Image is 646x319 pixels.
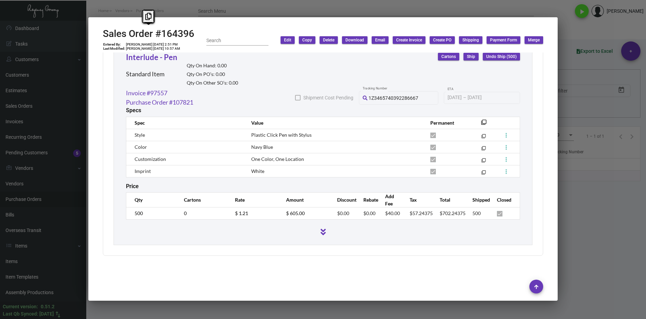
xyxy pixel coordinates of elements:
th: Discount [330,192,356,207]
button: Create PO [430,36,455,44]
span: Create Invoice [396,37,422,43]
div: 0.51.2 [41,303,55,310]
button: Copy [299,36,315,44]
input: Start date [448,95,462,100]
i: Copy [145,13,151,20]
a: Interlude - Pen [126,52,177,62]
button: Create Invoice [393,36,425,44]
span: Customization [135,156,166,162]
input: End date [468,95,501,100]
mat-icon: filter_none [481,122,487,127]
span: $40.00 [385,210,400,216]
span: – [463,95,466,100]
button: Shipping [459,36,482,44]
h2: Price [126,183,139,190]
div: Last Qb Synced: [DATE] [3,310,54,318]
td: [PERSON_NAME] [DATE] 2:51 PM [126,42,180,47]
span: Merge [528,37,540,43]
span: 500 [472,210,481,216]
td: Last Modified: [103,47,126,51]
span: Edit [284,37,291,43]
h2: Specs [126,107,141,114]
mat-icon: filter_none [481,172,486,176]
h2: Qty On Other SO’s: 0.00 [187,80,238,86]
button: Undo Ship (500) [483,53,520,60]
h2: Sales Order #164396 [103,28,194,40]
th: Amount [279,192,330,207]
td: [PERSON_NAME] [DATE] 10:57 AM [126,47,180,51]
a: Purchase Order #107821 [126,98,193,107]
span: White [251,168,264,174]
th: Qty [126,192,177,207]
span: Ship [467,54,475,60]
button: Ship [463,53,479,60]
span: Imprint [135,168,151,174]
button: Edit [281,36,295,44]
th: Rate [228,192,279,207]
h2: Standard Item [126,70,165,78]
th: Add Fee [378,192,403,207]
span: Navy Blue [251,144,273,150]
span: Delete [323,37,334,43]
span: Color [135,144,147,150]
span: Cartons [441,54,456,60]
span: Plastic Click Pen with Stylus [251,132,312,138]
a: Invoice #97557 [126,88,167,98]
span: $0.00 [363,210,375,216]
h2: Qty On PO’s: 0.00 [187,71,238,77]
span: Email [375,37,385,43]
span: Style [135,132,145,138]
th: Closed [490,192,520,207]
span: Undo Ship (500) [486,54,517,60]
th: Permanent [423,117,471,129]
th: Rebate [356,192,378,207]
button: Delete [320,36,338,44]
span: Shipment Cost Pending [303,94,353,102]
span: $0.00 [337,210,349,216]
button: Download [342,36,368,44]
button: Payment Form [487,36,520,44]
button: Cartons [438,53,459,60]
span: One Color, One Location [251,156,304,162]
button: Email [372,36,389,44]
th: Spec [126,117,244,129]
mat-icon: filter_none [481,159,486,164]
th: Value [244,117,423,129]
span: 1Z3465740392286667 [369,95,418,101]
span: $57.24375 [410,210,433,216]
span: Payment Form [490,37,517,43]
span: Download [345,37,364,43]
span: Copy [302,37,312,43]
mat-icon: filter_none [481,135,486,140]
span: Shipping [462,37,479,43]
th: Total [433,192,466,207]
th: Tax [403,192,433,207]
h2: Qty On Hand: 0.00 [187,63,238,69]
button: Merge [525,36,543,44]
td: Entered By: [103,42,126,47]
mat-icon: filter_none [481,147,486,152]
th: Shipped [466,192,490,207]
th: Cartons [177,192,228,207]
span: $702.24375 [440,210,466,216]
div: Current version: [3,303,38,310]
span: Create PO [433,37,451,43]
